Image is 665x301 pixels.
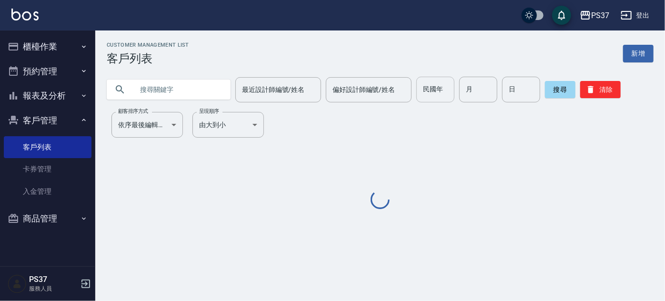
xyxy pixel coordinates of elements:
[29,284,78,293] p: 服務人員
[580,81,621,98] button: 清除
[118,108,148,115] label: 顧客排序方式
[107,42,189,48] h2: Customer Management List
[576,6,613,25] button: PS37
[4,181,91,202] a: 入金管理
[107,52,189,65] h3: 客戶列表
[199,108,219,115] label: 呈現順序
[8,274,27,293] img: Person
[591,10,609,21] div: PS37
[623,45,654,62] a: 新增
[4,108,91,133] button: 客戶管理
[545,81,575,98] button: 搜尋
[4,136,91,158] a: 客戶列表
[111,112,183,138] div: 依序最後編輯時間
[4,206,91,231] button: 商品管理
[192,112,264,138] div: 由大到小
[4,59,91,84] button: 預約管理
[4,83,91,108] button: 報表及分析
[4,158,91,180] a: 卡券管理
[617,7,654,24] button: 登出
[552,6,571,25] button: save
[29,275,78,284] h5: PS37
[133,77,223,102] input: 搜尋關鍵字
[11,9,39,20] img: Logo
[4,34,91,59] button: 櫃檯作業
